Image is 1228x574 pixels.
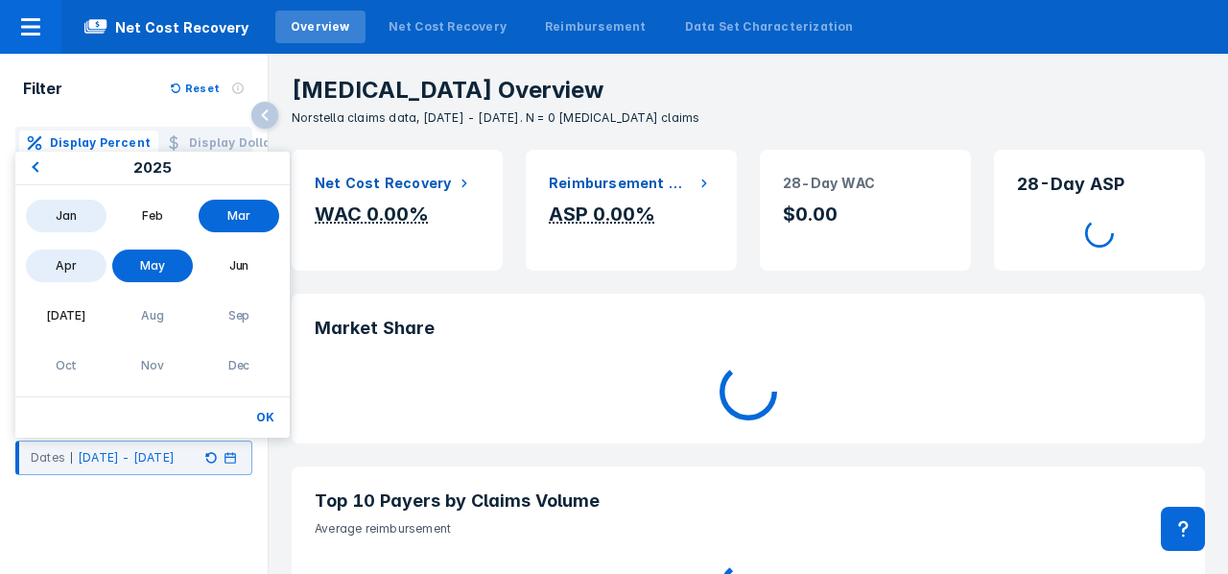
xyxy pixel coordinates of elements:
[315,173,451,194] h2: Net Cost Recovery
[112,299,193,332] div: Not available August 2025
[78,449,175,466] p: [DATE] - [DATE]
[199,349,279,382] div: Not available December 2025
[389,18,507,36] div: Net Cost Recovery
[291,18,350,36] div: Overview
[199,299,279,332] div: Not available September 2025
[112,200,193,232] div: Choose February 2025
[315,490,1182,513] h3: Top 10 Payers by Claims Volume
[112,250,193,282] div: Choose May 2025
[783,202,948,227] p: $0.00
[549,203,655,226] div: ASP 0.00%
[26,349,106,382] div: Not available October 2025
[26,250,106,282] div: Choose April 2025
[783,173,875,194] h2: 28-Day WAC
[292,109,1228,127] p: Norstella claims data, [DATE] - [DATE]. N = 0 [MEDICAL_DATA] claims
[545,18,647,36] div: Reimbursement
[315,203,429,226] div: WAC 0.00%
[530,11,662,43] a: Reimbursement
[549,173,691,194] h2: Reimbursement Rate
[199,250,279,282] div: Choose June 2025
[15,152,290,185] div: 2025
[1017,173,1182,196] h3: 28-Day ASP
[199,200,279,232] div: Choose March 2025
[315,513,1182,538] p: Average reimbursement
[15,152,290,438] div: Choose Date
[170,80,231,97] button: Reset
[292,77,1228,104] p: [MEDICAL_DATA] Overview
[189,134,277,152] span: Display Dollar
[185,80,220,97] p: Reset
[280,138,514,282] div: Net Cost RecoveryWAC 0.00%
[275,11,366,43] a: Overview
[19,131,158,155] button: Display Percent
[31,449,175,466] div: Dates
[685,18,854,36] div: Data Set Characterization
[248,405,282,430] button: OK
[158,131,285,155] button: Display Dollar
[26,200,106,232] div: Choose January 2025
[50,134,151,152] span: Display Percent
[17,154,48,184] button: Previous Year
[26,299,106,332] div: Choose July 2025
[315,317,1182,340] h3: Market Share
[514,138,748,282] div: Reimbursement RateASP 0.00%
[61,15,272,38] span: Net Cost Recovery
[373,11,522,43] a: Net Cost Recovery
[670,11,869,43] a: Data Set Characterization
[1161,507,1205,551] div: Contact Support
[112,349,193,382] div: Not available November 2025
[23,77,62,100] p: Filter
[19,197,286,385] div: Month March, 2025
[748,138,982,282] div: 28-Day WAC$0.00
